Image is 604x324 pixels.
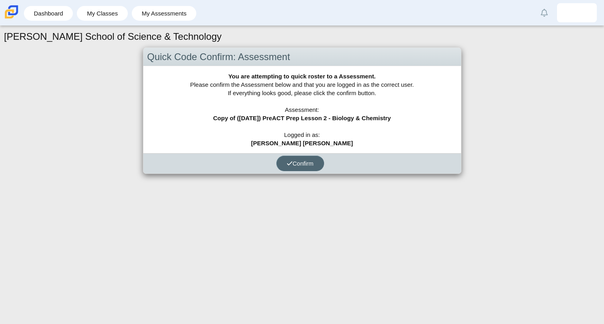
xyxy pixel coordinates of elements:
span: Confirm [287,160,314,167]
img: jeimmy.videalopez.5ZrfN3 [571,6,583,19]
a: Alerts [536,4,553,21]
img: Carmen School of Science & Technology [3,4,20,20]
a: Dashboard [28,6,69,21]
a: My Classes [81,6,124,21]
div: Quick Code Confirm: Assessment [143,48,461,66]
button: Confirm [276,156,324,171]
a: Carmen School of Science & Technology [3,15,20,21]
a: My Assessments [136,6,193,21]
a: jeimmy.videalopez.5ZrfN3 [557,3,597,22]
b: You are attempting to quick roster to a Assessment. [228,73,375,80]
b: Copy of ([DATE]) PreACT Prep Lesson 2 - Biology & Chemistry [213,115,391,121]
h1: [PERSON_NAME] School of Science & Technology [4,30,222,43]
div: Please confirm the Assessment below and that you are logged in as the correct user. If everything... [143,66,461,153]
b: [PERSON_NAME] [PERSON_NAME] [251,140,353,146]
